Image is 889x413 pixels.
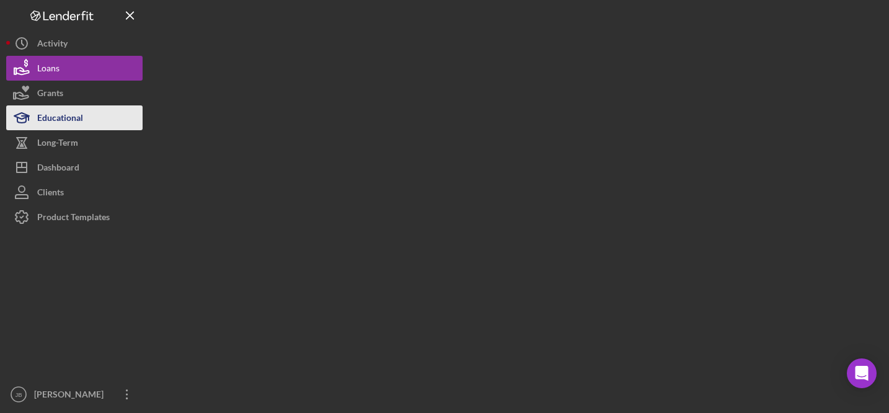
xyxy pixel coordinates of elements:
div: Product Templates [37,205,110,233]
button: Clients [6,180,143,205]
button: Dashboard [6,155,143,180]
div: Long-Term [37,130,78,158]
div: Clients [37,180,64,208]
button: Grants [6,81,143,105]
div: Loans [37,56,60,84]
button: JB[PERSON_NAME] [6,382,143,407]
div: Activity [37,31,68,59]
button: Activity [6,31,143,56]
button: Product Templates [6,205,143,229]
div: [PERSON_NAME] [31,382,112,410]
button: Loans [6,56,143,81]
text: JB [15,391,22,398]
div: Dashboard [37,155,79,183]
div: Open Intercom Messenger [847,358,877,388]
div: Grants [37,81,63,109]
button: Long-Term [6,130,143,155]
button: Educational [6,105,143,130]
div: Educational [37,105,83,133]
